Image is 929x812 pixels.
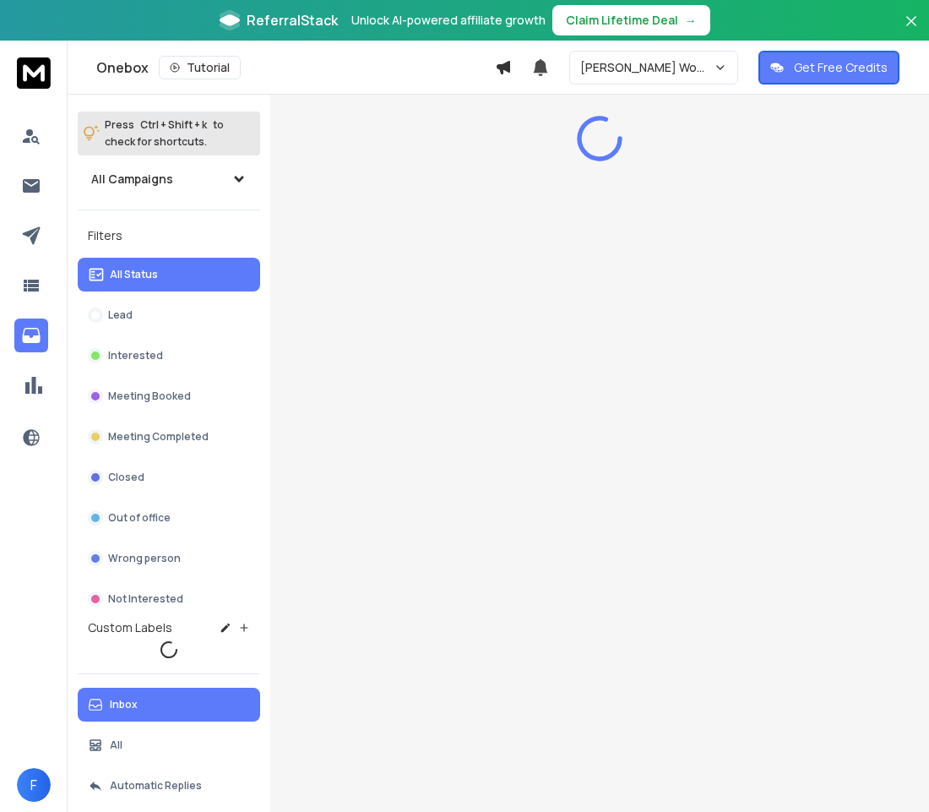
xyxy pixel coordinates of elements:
span: ReferralStack [247,10,338,30]
p: Wrong person [108,552,181,565]
p: Not Interested [108,592,183,606]
p: Automatic Replies [110,779,202,793]
p: All Status [110,268,158,281]
span: → [685,12,697,29]
button: Wrong person [78,542,260,575]
button: Out of office [78,501,260,535]
p: All [110,738,122,752]
p: Press to check for shortcuts. [105,117,224,150]
button: Claim Lifetime Deal→ [552,5,710,35]
button: All Campaigns [78,162,260,196]
p: [PERSON_NAME] Workspace [580,59,714,76]
p: Lead [108,308,133,322]
button: Automatic Replies [78,769,260,803]
button: Get Free Credits [758,51,899,84]
button: Tutorial [159,56,241,79]
button: Closed [78,460,260,494]
p: Get Free Credits [794,59,888,76]
button: F [17,768,51,802]
button: Interested [78,339,260,373]
div: Onebox [96,56,495,79]
h3: Custom Labels [88,619,172,636]
p: Inbox [110,698,138,711]
p: Unlock AI-powered affiliate growth [351,12,546,29]
h3: Filters [78,224,260,248]
button: Inbox [78,688,260,722]
span: Ctrl + Shift + k [138,115,209,134]
button: Not Interested [78,582,260,616]
button: All Status [78,258,260,292]
button: Lead [78,298,260,332]
p: Closed [108,471,144,484]
h1: All Campaigns [91,171,173,188]
button: Meeting Completed [78,420,260,454]
p: Meeting Booked [108,390,191,403]
button: Meeting Booked [78,379,260,413]
p: Meeting Completed [108,430,209,444]
p: Interested [108,349,163,362]
p: Out of office [108,511,171,525]
button: All [78,728,260,762]
button: Close banner [900,10,922,51]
